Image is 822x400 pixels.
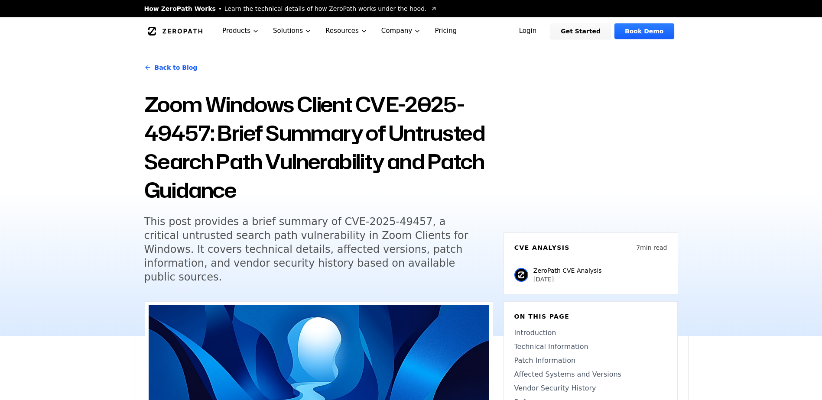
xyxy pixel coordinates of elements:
[514,243,570,252] h6: CVE Analysis
[514,383,667,394] a: Vendor Security History
[266,17,318,45] button: Solutions
[514,268,528,282] img: ZeroPath CVE Analysis
[144,4,216,13] span: How ZeroPath Works
[533,266,602,275] p: ZeroPath CVE Analysis
[636,243,667,252] p: 7 min read
[509,23,547,39] a: Login
[614,23,674,39] a: Book Demo
[134,17,689,45] nav: Global
[224,4,427,13] span: Learn the technical details of how ZeroPath works under the hood.
[215,17,266,45] button: Products
[550,23,611,39] a: Get Started
[533,275,602,284] p: [DATE]
[144,90,493,204] h1: Zoom Windows Client CVE-2025-49457: Brief Summary of Untrusted Search Path Vulnerability and Patc...
[374,17,428,45] button: Company
[318,17,374,45] button: Resources
[514,328,667,338] a: Introduction
[514,342,667,352] a: Technical Information
[144,4,437,13] a: How ZeroPath WorksLearn the technical details of how ZeroPath works under the hood.
[514,369,667,380] a: Affected Systems and Versions
[428,17,464,45] a: Pricing
[514,355,667,366] a: Patch Information
[144,55,198,80] a: Back to Blog
[514,312,667,321] h6: On this page
[144,215,477,284] h5: This post provides a brief summary of CVE-2025-49457, a critical untrusted search path vulnerabil...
